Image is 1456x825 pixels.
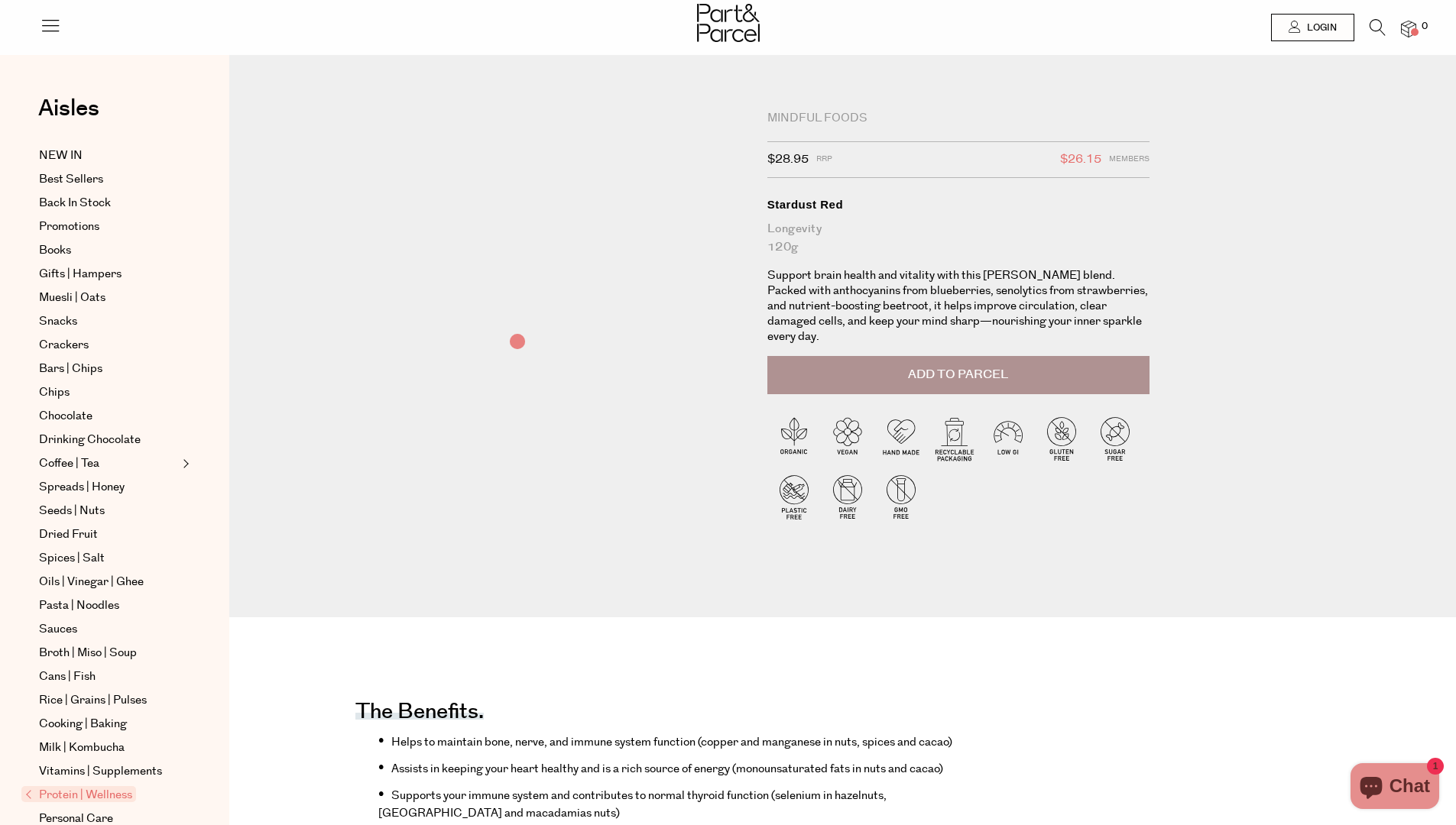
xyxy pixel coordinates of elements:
[39,526,98,544] span: Dried Fruit
[526,805,616,821] span: macadamias nuts
[39,573,178,591] a: Oils | Vinegar | Ghee
[767,111,1150,126] div: Mindful Foods
[39,431,141,449] span: Drinking Chocolate
[767,412,821,465] img: P_P-ICONS-Live_Bec_V11_Organic.svg
[767,197,1150,212] div: Stardust Red
[39,383,178,402] a: Chips
[378,784,974,821] li: Supports your immune system and contributes to normal thyroid function (selenium in hazelnuts, [G...
[767,356,1150,394] button: Add to Parcel
[39,218,99,236] span: Promotions
[39,431,178,449] a: Drinking Chocolate
[39,644,178,662] a: Broth | Miso | Soup
[39,360,102,378] span: Bars | Chips
[39,739,125,757] span: Milk | Kombucha
[21,786,136,802] span: Protein | Wellness
[39,526,178,544] a: Dried Fruit
[355,709,484,720] h4: The benefits.
[39,170,103,189] span: Best Sellers
[39,502,178,520] a: Seeds | Nuts
[39,194,111,212] span: Back In Stock
[179,455,190,473] button: Expand/Collapse Coffee | Tea
[874,412,928,465] img: P_P-ICONS-Live_Bec_V11_Handmade.svg
[39,455,178,473] a: Coffee | Tea
[821,470,874,523] img: P_P-ICONS-Live_Bec_V11_Dairy_Free.svg
[39,147,83,165] span: NEW IN
[39,478,178,497] a: Spreads | Honey
[39,407,92,425] span: Chocolate
[25,786,178,804] a: Protein | Wellness
[39,241,178,260] a: Books
[39,739,178,757] a: Milk | Kombucha
[39,312,77,331] span: Snacks
[39,194,178,212] a: Back In Stock
[1303,21,1337,34] span: Login
[39,502,105,520] span: Seeds | Nuts
[39,289,105,307] span: Muesli | Oats
[874,470,928,523] img: P_P-ICONS-Live_Bec_V11_GMO_Free.svg
[908,366,1008,383] span: Add to Parcel
[39,668,96,686] span: Cans | Fish
[767,268,1150,345] p: Support brain health and vitality with this [PERSON_NAME] blend. Packed with anthocyanins from bl...
[39,620,77,639] span: Sauces
[1060,150,1101,170] span: $26.15
[39,147,178,165] a: NEW IN
[39,478,125,497] span: Spreads | Honey
[378,730,974,752] li: Helps to maintain bone, nerve, and immune system function (copper and manganese in nuts, spices a...
[39,336,178,354] a: Crackers
[39,336,89,354] span: Crackers
[1088,412,1142,465] img: P_P-ICONS-Live_Bec_V11_Sugar_Free.svg
[39,289,178,307] a: Muesli | Oats
[39,218,178,236] a: Promotions
[39,549,105,568] span: Spices | Salt
[38,97,99,135] a: Aisles
[767,220,1150,257] div: Longevity 120g
[1346,763,1444,813] inbox-online-store-chat: Shopify online store chat
[39,241,71,260] span: Books
[39,668,178,686] a: Cans | Fish
[39,455,99,473] span: Coffee | Tea
[39,407,178,425] a: Chocolate
[1271,14,1354,41] a: Login
[39,312,178,331] a: Snacks
[928,412,981,465] img: P_P-ICONS-Live_Bec_V11_Recyclable_Packaging.svg
[981,412,1035,465] img: P_P-ICONS-Live_Bec_V11_Low_Gi.svg
[39,644,137,662] span: Broth | Miso | Soup
[39,360,178,378] a: Bars | Chips
[1109,150,1150,170] span: Members
[1418,20,1432,34] span: 0
[39,573,144,591] span: Oils | Vinegar | Ghee
[39,265,178,283] a: Gifts | Hampers
[1401,21,1416,37] a: 0
[39,691,178,710] a: Rice | Grains | Pulses
[39,762,178,781] a: Vitamins | Supplements
[39,265,122,283] span: Gifts | Hampers
[697,4,760,42] img: Part&Parcel
[39,620,178,639] a: Sauces
[39,715,127,733] span: Cooking | Baking
[39,762,162,781] span: Vitamins | Supplements
[39,715,178,733] a: Cooking | Baking
[821,412,874,465] img: P_P-ICONS-Live_Bec_V11_Vegan.svg
[39,597,119,615] span: Pasta | Noodles
[39,597,178,615] a: Pasta | Noodles
[767,150,809,170] span: $28.95
[39,383,70,402] span: Chips
[1035,412,1088,465] img: P_P-ICONS-Live_Bec_V11_Gluten_Free.svg
[816,150,832,170] span: RRP
[39,691,147,710] span: Rice | Grains | Pulses
[39,549,178,568] a: Spices | Salt
[38,92,99,125] span: Aisles
[378,757,974,778] li: Assists in keeping your heart healthy and is a rich source of energy (monounsaturated fats in nut...
[39,170,178,189] a: Best Sellers
[767,470,821,523] img: P_P-ICONS-Live_Bec_V11_Plastic_Free.svg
